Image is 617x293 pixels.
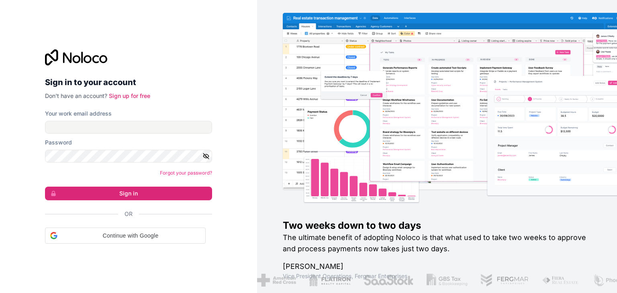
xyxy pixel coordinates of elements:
[45,75,212,90] h2: Sign in to your account
[45,92,107,99] span: Don't have an account?
[45,110,112,118] label: Your work email address
[61,232,200,240] span: Continue with Google
[283,272,591,280] h1: Vice President Operations , Fergmar Enterprises
[45,121,212,134] input: Email address
[45,228,206,244] div: Continue with Google
[45,138,72,146] label: Password
[160,170,212,176] a: Forgot your password?
[125,210,133,218] span: Or
[283,261,591,272] h1: [PERSON_NAME]
[283,219,591,232] h1: Two weeks down to two days
[109,92,150,99] a: Sign up for free
[257,274,296,287] img: /assets/american-red-cross-BAupjrZR.png
[45,187,212,200] button: Sign in
[45,150,212,163] input: Password
[283,232,591,254] h2: The ultimate benefit of adopting Noloco is that what used to take two weeks to approve and proces...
